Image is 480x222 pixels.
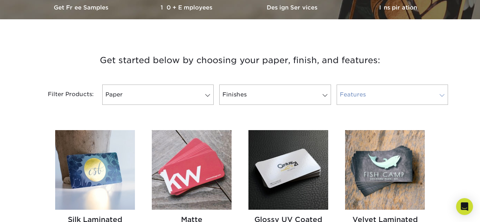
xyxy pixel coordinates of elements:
[34,45,446,76] h3: Get started below by choosing your paper, finish, and features:
[345,4,451,11] h3: Inspiration
[29,4,135,11] h3: Get Free Samples
[135,4,240,11] h3: 10+ Employees
[55,130,135,210] img: Silk Laminated Business Cards
[102,85,214,105] a: Paper
[337,85,448,105] a: Features
[240,4,345,11] h3: Design Services
[219,85,331,105] a: Finishes
[248,130,328,210] img: Glossy UV Coated Business Cards
[456,198,473,215] div: Open Intercom Messenger
[29,85,99,105] div: Filter Products:
[152,130,232,210] img: Matte Business Cards
[345,130,425,210] img: Velvet Laminated Business Cards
